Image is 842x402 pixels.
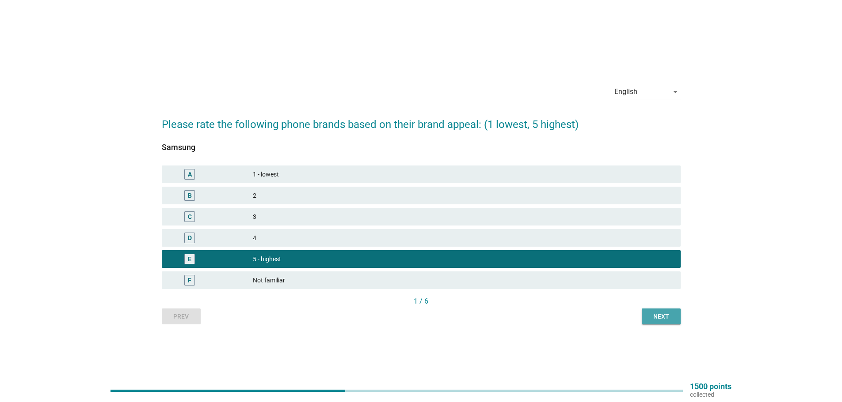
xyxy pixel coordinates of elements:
[690,383,732,391] p: 1500 points
[188,191,192,200] div: B
[253,211,674,222] div: 3
[188,255,191,264] div: E
[188,212,192,222] div: C
[253,190,674,201] div: 2
[253,275,674,286] div: Not familiar
[670,86,681,97] i: arrow_drop_down
[253,233,674,243] div: 4
[162,296,681,307] div: 1 / 6
[649,312,674,321] div: Next
[188,170,192,179] div: A
[690,391,732,398] p: collected
[642,308,681,324] button: Next
[188,233,192,243] div: D
[253,169,674,180] div: 1 - lowest
[162,108,681,132] h2: Please rate the following phone brands based on their brand appeal: (1 lowest, 5 highest)
[188,276,191,285] div: F
[614,88,637,96] div: English
[162,141,681,153] div: Samsung
[253,254,674,264] div: 5 - highest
